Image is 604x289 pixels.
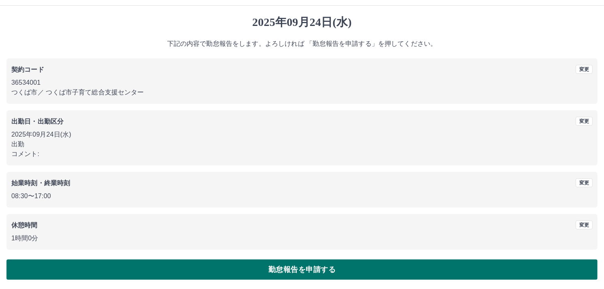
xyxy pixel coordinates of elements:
[576,220,593,229] button: 変更
[11,180,70,186] b: 始業時刻・終業時刻
[11,233,593,243] p: 1時間0分
[576,178,593,187] button: 変更
[6,39,598,49] p: 下記の内容で勤怠報告をします。よろしければ 「勤怠報告を申請する」を押してください。
[576,65,593,74] button: 変更
[6,259,598,280] button: 勤怠報告を申請する
[11,78,593,88] p: 36534001
[11,139,593,149] p: 出勤
[11,130,593,139] p: 2025年09月24日(水)
[11,149,593,159] p: コメント:
[11,191,593,201] p: 08:30 〜 17:00
[11,222,38,229] b: 休憩時間
[576,117,593,126] button: 変更
[11,118,64,125] b: 出勤日・出勤区分
[6,15,598,29] h1: 2025年09月24日(水)
[11,66,44,73] b: 契約コード
[11,88,593,97] p: つくば市 ／ つくば市子育て総合支援センター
